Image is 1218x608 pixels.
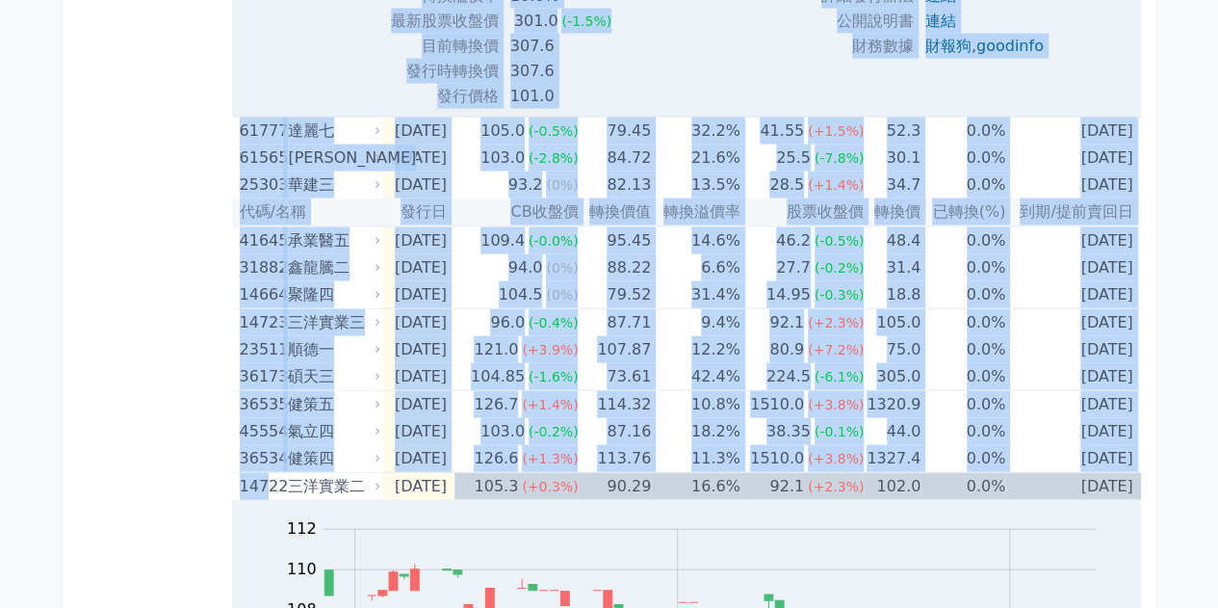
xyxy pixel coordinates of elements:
div: 46.2 [772,227,815,254]
td: [DATE] [383,445,454,473]
div: 121.0 [470,336,522,363]
div: 健策五 [288,391,376,418]
td: 31.4 [864,254,920,281]
td: [DATE] [383,145,454,172]
div: 36534 [240,445,284,472]
span: (-7.8%) [815,150,865,166]
td: [DATE] [1005,172,1140,198]
th: CB收盤價 [454,198,579,226]
div: 1510.0 [746,391,808,418]
div: 1510.0 [746,445,808,472]
td: 1320.9 [864,391,920,419]
td: 102.0 [864,473,920,501]
td: [DATE] [1005,281,1140,309]
span: (-1.5%) [561,13,611,29]
div: 104.85 [467,363,529,390]
span: (+7.2%) [808,342,864,357]
tspan: 110 [287,561,317,579]
td: 10.8% [651,391,740,419]
span: (-1.6%) [529,369,579,384]
td: [DATE] [1005,336,1140,363]
span: (-0.5%) [529,123,579,139]
div: 14.95 [763,281,815,308]
td: 14.6% [651,226,740,254]
td: 307.6 [499,59,627,84]
td: 16.6% [651,473,740,501]
tspan: 112 [287,520,317,539]
div: 28.5 [765,172,808,198]
div: 105.3 [470,473,522,500]
td: 0.0% [920,254,1005,281]
div: 109.4 [477,227,529,254]
td: [DATE] [383,281,454,309]
div: 鑫龍騰二 [288,254,376,281]
td: 90.29 [578,473,651,501]
td: 9.4% [651,309,740,337]
span: (+3.8%) [808,451,864,466]
td: [DATE] [383,226,454,254]
div: 103.0 [477,145,529,172]
td: 0.0% [920,118,1005,145]
td: 最新股票收盤價 [313,9,498,34]
td: [DATE] [383,309,454,337]
td: 0.0% [920,473,1005,501]
td: 87.71 [578,309,651,337]
td: 6.6% [651,254,740,281]
div: 126.7 [470,391,522,418]
div: 14722 [240,473,284,500]
div: 94.0 [505,254,547,281]
td: 79.52 [578,281,651,309]
div: 達麗七 [288,118,376,145]
td: 30.1 [864,145,920,172]
td: [DATE] [1005,473,1140,501]
div: 224.5 [763,363,815,390]
span: (+1.4%) [522,397,578,412]
div: 25.5 [772,145,815,172]
div: 23511 [240,336,284,363]
div: 健策四 [288,445,376,472]
td: 財務數據 [790,34,914,59]
span: (-0.5%) [815,233,865,249]
div: 14664 [240,281,284,308]
span: (+3.9%) [522,342,578,357]
td: [DATE] [383,418,454,445]
span: (-0.0%) [529,233,579,249]
td: 32.2% [651,118,740,145]
span: (+1.4%) [808,177,864,193]
div: 氣立四 [288,418,376,445]
div: 103.0 [477,418,529,445]
td: 113.76 [578,445,651,473]
td: 44.0 [864,418,920,445]
th: 轉換價值 [578,198,651,226]
td: 305.0 [864,363,920,391]
td: [DATE] [383,473,454,501]
div: 三洋實業三 [288,309,376,336]
div: 36173 [240,363,284,390]
span: (0%) [546,177,578,193]
td: 發行時轉換價 [313,59,498,84]
th: 代碼/名稱 [232,198,384,226]
td: [DATE] [383,336,454,363]
div: 96.0 [486,309,529,336]
td: 13.5% [651,172,740,198]
div: 45554 [240,418,284,445]
span: (+3.8%) [808,397,864,412]
td: [DATE] [383,391,454,419]
div: 碩天三 [288,363,376,390]
div: 華建三 [288,172,376,198]
div: 92.1 [765,309,808,336]
td: 18.8 [864,281,920,309]
td: 12.2% [651,336,740,363]
td: 101.0 [499,84,627,109]
span: (-6.1%) [815,369,865,384]
td: 21.6% [651,145,740,172]
div: 27.7 [772,254,815,281]
td: 52.3 [864,118,920,145]
td: 79.45 [578,118,651,145]
td: 0.0% [920,309,1005,337]
td: 48.4 [864,226,920,254]
td: 42.4% [651,363,740,391]
td: [DATE] [1005,363,1140,391]
div: 105.0 [477,118,529,145]
th: 已轉換(%) [920,198,1005,226]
